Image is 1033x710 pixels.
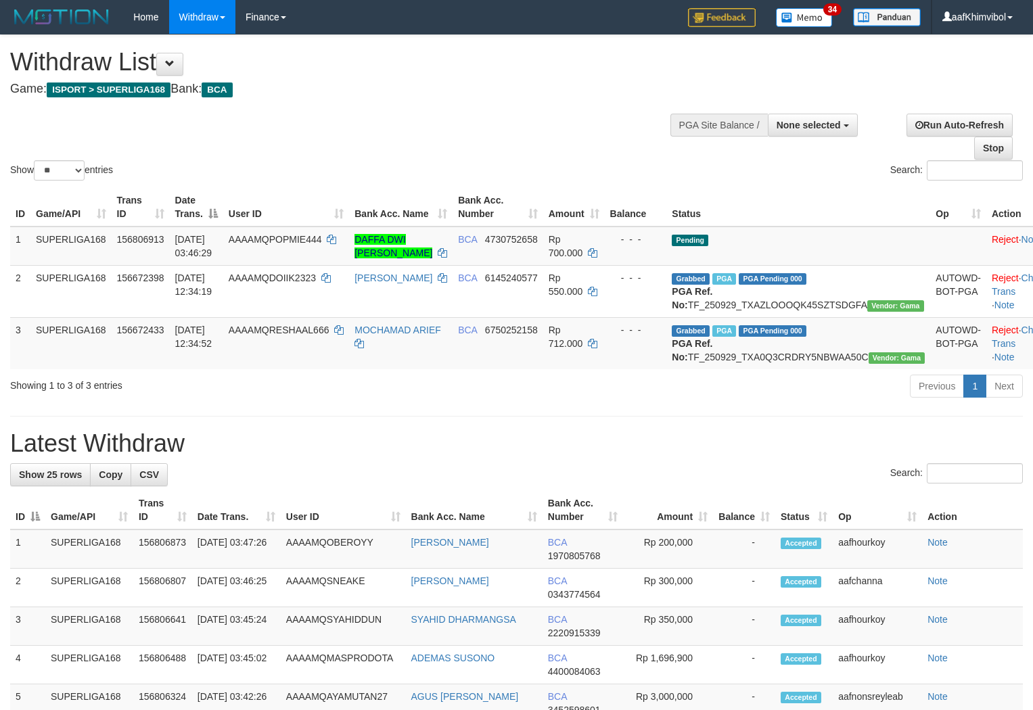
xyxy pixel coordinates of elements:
[117,325,164,335] span: 156672433
[776,8,833,27] img: Button%20Memo.svg
[713,607,775,646] td: -
[672,286,712,310] b: PGA Ref. No:
[548,653,567,663] span: BCA
[713,646,775,684] td: -
[30,227,112,266] td: SUPERLIGA168
[672,338,712,362] b: PGA Ref. No:
[548,575,567,586] span: BCA
[34,160,85,181] select: Showentries
[927,614,948,625] a: Note
[910,375,964,398] a: Previous
[133,569,192,607] td: 156806807
[411,614,516,625] a: SYAHID DHARMANGSA
[175,234,212,258] span: [DATE] 03:46:29
[930,188,986,227] th: Op: activate to sort column ascending
[739,325,806,337] span: PGA Pending
[10,646,45,684] td: 4
[133,646,192,684] td: 156806488
[10,463,91,486] a: Show 25 rows
[458,325,477,335] span: BCA
[411,575,489,586] a: [PERSON_NAME]
[192,607,281,646] td: [DATE] 03:45:24
[927,537,948,548] a: Note
[548,666,601,677] span: Copy 4400084063 to clipboard
[133,607,192,646] td: 156806641
[670,114,768,137] div: PGA Site Balance /
[549,234,583,258] span: Rp 700.000
[994,352,1015,362] a: Note
[458,273,477,283] span: BCA
[869,352,925,364] span: Vendor URL: https://trx31.1velocity.biz
[10,430,1023,457] h1: Latest Withdraw
[623,491,713,529] th: Amount: activate to sort column ascending
[781,615,821,626] span: Accepted
[281,646,406,684] td: AAAAMQMASPRODOTA
[131,463,168,486] a: CSV
[768,114,858,137] button: None selected
[927,160,1023,181] input: Search:
[890,463,1023,483] label: Search:
[10,49,675,76] h1: Withdraw List
[112,188,170,227] th: Trans ID: activate to sort column ascending
[485,273,538,283] span: Copy 6145240577 to clipboard
[672,235,708,246] span: Pending
[223,188,349,227] th: User ID: activate to sort column ascending
[10,160,113,181] label: Show entries
[823,3,842,16] span: 34
[992,234,1019,245] a: Reject
[281,491,406,529] th: User ID: activate to sort column ascending
[781,653,821,665] span: Accepted
[117,234,164,245] span: 156806913
[175,273,212,297] span: [DATE] 12:34:19
[833,529,922,569] td: aafhourkoy
[548,691,567,702] span: BCA
[175,325,212,349] span: [DATE] 12:34:52
[974,137,1013,160] a: Stop
[994,300,1015,310] a: Note
[10,317,30,369] td: 3
[229,325,329,335] span: AAAAMQRESHAAL666
[117,273,164,283] span: 156672398
[192,569,281,607] td: [DATE] 03:46:25
[930,265,986,317] td: AUTOWD-BOT-PGA
[781,576,821,588] span: Accepted
[927,653,948,663] a: Note
[666,188,930,227] th: Status
[777,120,841,131] span: None selected
[10,82,675,96] h4: Game: Bank:
[605,188,667,227] th: Balance
[458,234,477,245] span: BCA
[281,569,406,607] td: AAAAMQSNEAKE
[781,692,821,703] span: Accepted
[992,273,1019,283] a: Reject
[927,463,1023,483] input: Search:
[30,188,112,227] th: Game/API: activate to sort column ascending
[543,491,623,529] th: Bank Acc. Number: activate to sort column ascending
[45,491,133,529] th: Game/API: activate to sort column ascending
[713,569,775,607] td: -
[19,469,82,480] span: Show 25 rows
[853,8,921,26] img: panduan.png
[45,646,133,684] td: SUPERLIGA168
[354,273,432,283] a: [PERSON_NAME]
[739,273,806,285] span: PGA Pending
[775,491,833,529] th: Status: activate to sort column ascending
[354,325,441,335] a: MOCHAMAD ARIEF
[833,569,922,607] td: aafchanna
[406,491,543,529] th: Bank Acc. Name: activate to sort column ascending
[10,569,45,607] td: 2
[890,160,1023,181] label: Search:
[10,265,30,317] td: 2
[10,529,45,569] td: 1
[45,529,133,569] td: SUPERLIGA168
[548,537,567,548] span: BCA
[610,271,662,285] div: - - -
[10,491,45,529] th: ID: activate to sort column descending
[610,323,662,337] div: - - -
[10,227,30,266] td: 1
[485,234,538,245] span: Copy 4730752658 to clipboard
[47,82,170,97] span: ISPORT > SUPERLIGA168
[90,463,131,486] a: Copy
[930,317,986,369] td: AUTOWD-BOT-PGA
[927,691,948,702] a: Note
